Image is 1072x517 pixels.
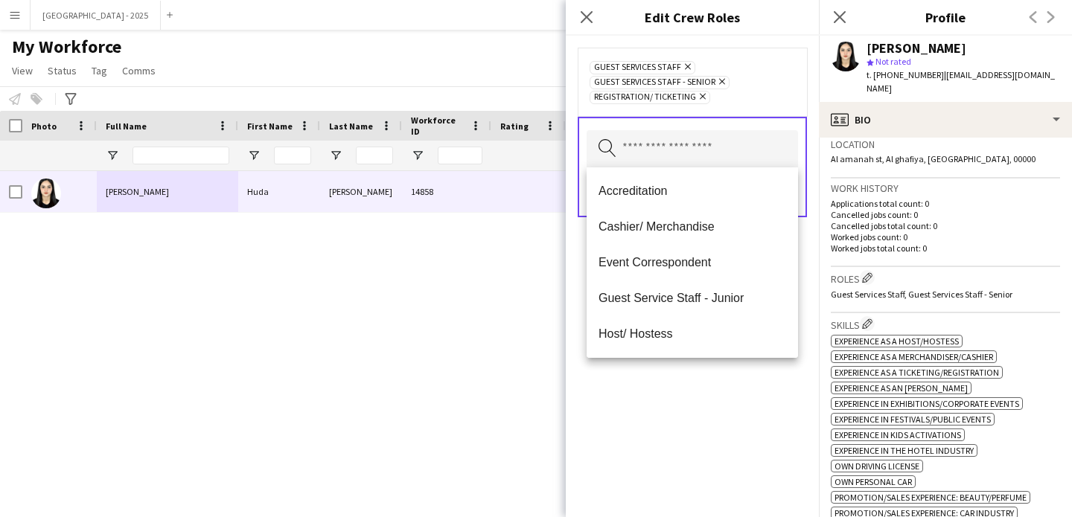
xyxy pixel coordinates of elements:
[831,182,1060,195] h3: Work history
[247,149,261,162] button: Open Filter Menu
[835,382,968,394] span: Experience as an [PERSON_NAME]
[106,186,169,197] span: [PERSON_NAME]
[835,414,991,425] span: Experience in Festivals/Public Events
[31,179,61,208] img: Huda Ahmed
[86,61,113,80] a: Tag
[867,42,966,55] div: [PERSON_NAME]
[835,398,1019,409] span: Experience in Exhibitions/Corporate Events
[594,77,715,89] span: Guest Services Staff - Senior
[835,445,974,456] span: Experience in The Hotel Industry
[835,492,1027,503] span: Promotion/Sales Experience: Beauty/Perfume
[402,171,491,212] div: 14858
[875,56,911,67] span: Not rated
[835,335,959,347] span: Experience as a Host/Hostess
[831,289,1012,300] span: Guest Services Staff, Guest Services Staff - Senior
[831,316,1060,332] h3: Skills
[835,429,961,440] span: Experience in Kids Activations
[819,7,1072,27] h3: Profile
[48,64,77,77] span: Status
[31,121,57,132] span: Photo
[599,219,786,234] span: Cashier/ Merchandise
[819,102,1072,138] div: Bio
[116,61,162,80] a: Comms
[831,243,1060,254] p: Worked jobs total count: 0
[835,460,919,472] span: Own Driving License
[831,138,1060,151] h3: Location
[500,121,529,132] span: Rating
[122,64,156,77] span: Comms
[599,184,786,198] span: Accreditation
[831,231,1060,243] p: Worked jobs count: 0
[835,351,993,362] span: Experience as a Merchandiser/Cashier
[831,209,1060,220] p: Cancelled jobs count: 0
[411,149,424,162] button: Open Filter Menu
[831,153,1036,164] span: Al amanah st, Al ghafiya, [GEOGRAPHIC_DATA], 00000
[92,64,107,77] span: Tag
[356,147,393,164] input: Last Name Filter Input
[247,121,293,132] span: First Name
[599,255,786,269] span: Event Correspondent
[835,367,999,378] span: Experience as a Ticketing/Registration
[599,327,786,341] span: Host/ Hostess
[62,90,80,108] app-action-btn: Advanced filters
[831,270,1060,286] h3: Roles
[867,69,944,80] span: t. [PHONE_NUMBER]
[6,61,39,80] a: View
[831,220,1060,231] p: Cancelled jobs total count: 0
[835,476,912,487] span: Own Personal Car
[594,62,681,74] span: Guest Services Staff
[599,291,786,305] span: Guest Service Staff - Junior
[238,171,320,212] div: Huda
[12,36,121,58] span: My Workforce
[831,198,1060,209] p: Applications total count: 0
[106,149,119,162] button: Open Filter Menu
[867,69,1055,94] span: | [EMAIL_ADDRESS][DOMAIN_NAME]
[274,147,311,164] input: First Name Filter Input
[42,61,83,80] a: Status
[12,64,33,77] span: View
[31,1,161,30] button: [GEOGRAPHIC_DATA] - 2025
[594,91,696,103] span: Registration/ Ticketing
[329,149,342,162] button: Open Filter Menu
[106,121,147,132] span: Full Name
[320,171,402,212] div: [PERSON_NAME]
[438,147,482,164] input: Workforce ID Filter Input
[566,7,819,27] h3: Edit Crew Roles
[329,121,373,132] span: Last Name
[411,115,465,137] span: Workforce ID
[133,147,229,164] input: Full Name Filter Input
